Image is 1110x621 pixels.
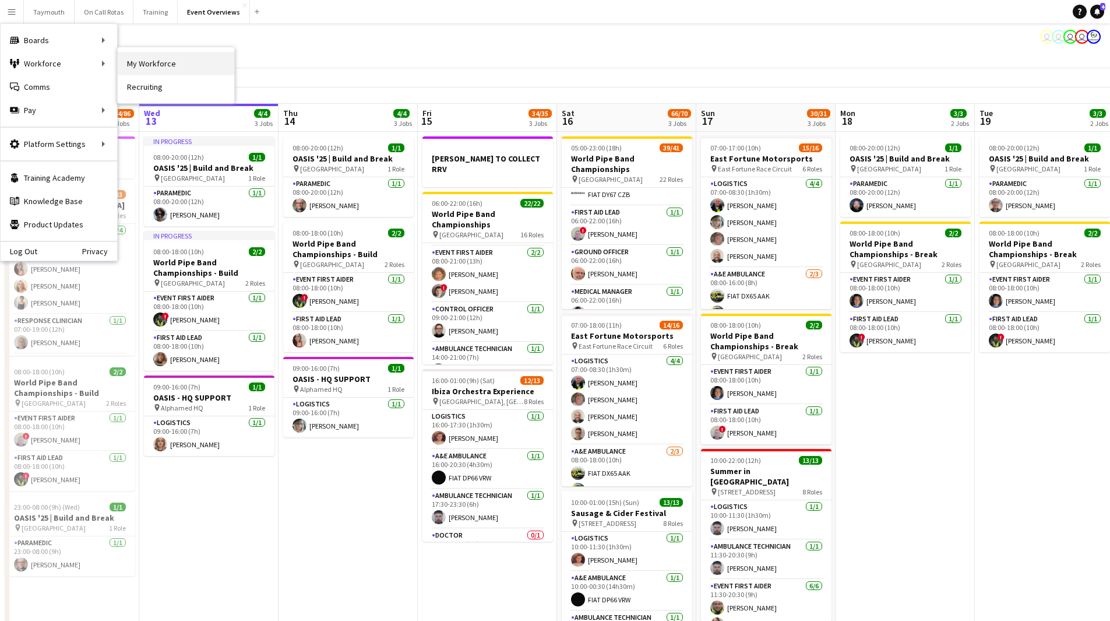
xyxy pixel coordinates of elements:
[663,342,683,350] span: 6 Roles
[14,503,80,511] span: 23:00-08:00 (9h) (Wed)
[528,109,552,118] span: 34/35
[840,136,971,217] app-job-card: 08:00-20:00 (12h)1/1OASIS '25 | Build and Break [GEOGRAPHIC_DATA]1 RoleParamedic1/108:00-20:00 (1...
[840,273,971,313] app-card-role: Event First Aider1/108:00-18:00 (10h)[PERSON_NAME]
[22,399,86,408] span: [GEOGRAPHIC_DATA]
[529,119,551,128] div: 3 Jobs
[978,114,993,128] span: 19
[996,164,1060,173] span: [GEOGRAPHIC_DATA]
[979,153,1110,164] h3: OASIS '25 | Build and Break
[701,540,831,580] app-card-role: Ambulance Technician1/111:30-20:30 (9h)[PERSON_NAME]
[840,153,971,164] h3: OASIS '25 | Build and Break
[942,260,961,269] span: 2 Roles
[701,136,831,309] app-job-card: 07:00-17:00 (10h)15/16East Fortune Motorsports East Fortune Race Circuit6 RolesLogistics4/407:00-...
[5,314,135,354] app-card-role: Response Clinician1/107:00-19:00 (12h)[PERSON_NAME]
[857,164,921,173] span: [GEOGRAPHIC_DATA]
[719,426,726,433] span: !
[562,153,692,174] h3: World Pipe Band Championships
[300,164,364,173] span: [GEOGRAPHIC_DATA]
[1,99,117,122] div: Pay
[144,392,274,403] h3: OASIS - HQ SUPPORT
[979,222,1110,352] app-job-card: 08:00-18:00 (10h)2/2World Pipe Band Championships - Break [GEOGRAPHIC_DATA]2 RolesEvent First Aid...
[144,187,274,226] app-card-role: Paramedic1/108:00-20:00 (12h)[PERSON_NAME]
[248,404,265,412] span: 1 Role
[422,108,432,118] span: Fri
[660,498,683,507] span: 13/13
[14,367,65,376] span: 08:00-18:00 (10h)
[144,108,160,118] span: Wed
[245,279,265,287] span: 2 Roles
[701,268,831,341] app-card-role: A&E Ambulance2/308:00-16:00 (8h)FIAT DX65 AAKRenault LV15 GHA
[161,279,225,287] span: [GEOGRAPHIC_DATA]
[293,143,343,152] span: 08:00-20:00 (12h)
[283,313,414,352] app-card-role: First Aid Lead1/108:00-18:00 (10h)[PERSON_NAME]
[579,342,653,350] span: East Fortune Race Circuit
[950,109,967,118] span: 3/3
[840,222,971,352] div: 08:00-18:00 (10h)2/2World Pipe Band Championships - Break [GEOGRAPHIC_DATA]2 RolesEvent First Aid...
[802,487,822,496] span: 8 Roles
[388,364,404,373] span: 1/1
[82,247,117,256] a: Privacy
[562,445,692,518] app-card-role: A&E Ambulance2/308:00-18:00 (10h)FIAT DX65 AAKRenault LV15 GHA
[283,398,414,437] app-card-role: Logistics1/109:00-16:00 (7h)[PERSON_NAME]
[281,114,298,128] span: 14
[301,294,308,301] span: !
[1090,119,1108,128] div: 2 Jobs
[283,108,298,118] span: Thu
[802,352,822,361] span: 2 Roles
[1100,3,1105,10] span: 4
[1090,109,1106,118] span: 3/3
[701,500,831,540] app-card-role: Logistics1/110:00-11:30 (1h30m)[PERSON_NAME]
[1,213,117,236] a: Product Updates
[142,114,160,128] span: 13
[701,405,831,444] app-card-role: First Aid Lead1/108:00-18:00 (10h)![PERSON_NAME]
[945,229,961,237] span: 2/2
[668,119,690,128] div: 3 Jobs
[109,524,126,532] span: 1 Role
[161,404,203,412] span: Alphamed HQ
[144,136,274,146] div: In progress
[153,153,204,162] span: 08:00-20:00 (12h)
[996,260,1060,269] span: [GEOGRAPHIC_DATA]
[106,399,126,408] span: 2 Roles
[571,143,622,152] span: 05:00-23:00 (18h)
[840,238,971,259] h3: World Pipe Band Championships - Break
[118,52,234,75] a: My Workforce
[979,273,1110,313] app-card-role: Event First Aider1/108:00-18:00 (10h)[PERSON_NAME]
[945,143,961,152] span: 1/1
[1063,30,1077,44] app-user-avatar: Operations Team
[439,397,524,406] span: [GEOGRAPHIC_DATA], [GEOGRAPHIC_DATA]
[75,1,133,23] button: On Call Rotas
[571,498,639,507] span: 10:00-01:00 (15h) (Sun)
[24,1,75,23] button: Taymouth
[133,1,178,23] button: Training
[701,365,831,405] app-card-role: Event First Aider1/108:00-18:00 (10h)[PERSON_NAME]
[422,342,553,382] app-card-role: Ambulance Technician1/114:00-21:00 (7h)
[439,230,503,239] span: [GEOGRAPHIC_DATA]
[248,174,265,183] span: 1 Role
[799,143,822,152] span: 15/16
[718,487,776,496] span: [STREET_ADDRESS]
[850,229,900,237] span: 08:00-18:00 (10h)
[283,273,414,313] app-card-role: Event First Aider1/108:00-18:00 (10h)![PERSON_NAME]
[806,321,822,329] span: 2/2
[701,314,831,444] div: 08:00-18:00 (10h)2/2World Pipe Band Championships - Break [GEOGRAPHIC_DATA]2 RolesEvent First Aid...
[5,360,135,491] app-job-card: 08:00-18:00 (10h)2/2World Pipe Band Championships - Build [GEOGRAPHIC_DATA]2 RolesEvent First Aid...
[838,114,855,128] span: 18
[1075,30,1089,44] app-user-avatar: Operations Team
[283,177,414,217] app-card-role: Paramedic1/108:00-20:00 (12h)[PERSON_NAME]
[283,136,414,217] div: 08:00-20:00 (12h)1/1OASIS '25 | Build and Break [GEOGRAPHIC_DATA]1 RoleParamedic1/108:00-20:00 (1...
[701,466,831,487] h3: Summer in [GEOGRAPHIC_DATA]
[300,385,343,394] span: Alphamed HQ
[144,231,274,371] div: In progress08:00-18:00 (10h)2/2World Pipe Band Championships - Build [GEOGRAPHIC_DATA]2 RolesEven...
[144,292,274,331] app-card-role: Event First Aider1/108:00-18:00 (10h)![PERSON_NAME]
[808,119,830,128] div: 3 Jobs
[840,313,971,352] app-card-role: First Aid Lead1/108:00-18:00 (10h)![PERSON_NAME]
[1084,164,1101,173] span: 1 Role
[422,136,553,187] app-job-card: [PERSON_NAME] TO COLLECT RRV
[178,1,250,23] button: Event Overviews
[858,334,865,341] span: !
[951,119,969,128] div: 2 Jobs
